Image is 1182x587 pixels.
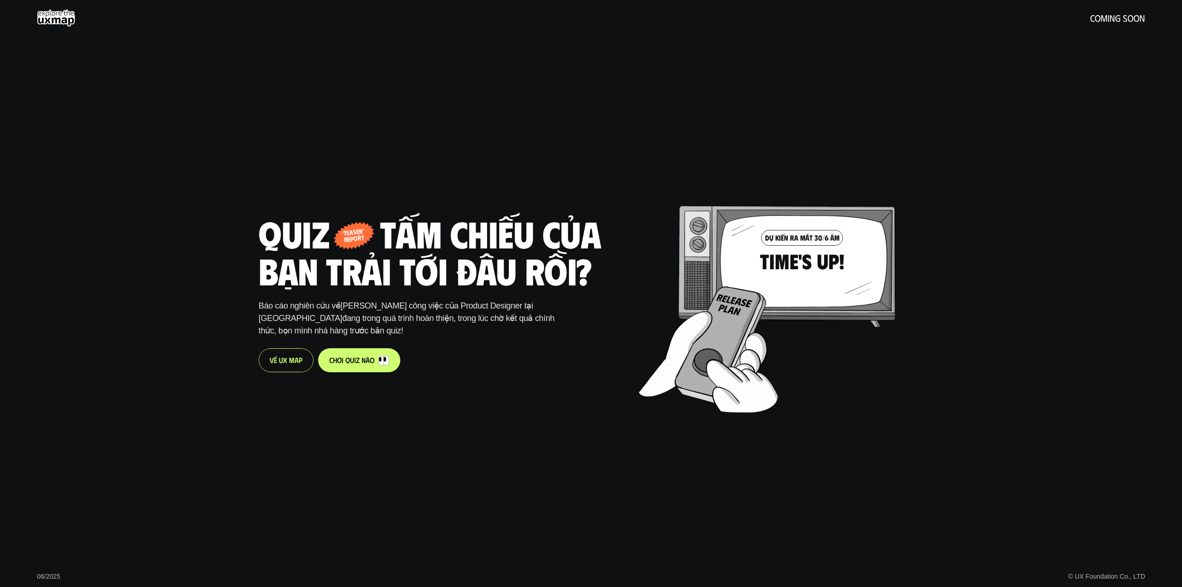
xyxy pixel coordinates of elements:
[283,356,287,364] span: X
[370,356,374,364] span: o
[37,572,60,581] p: 06/2025
[259,300,570,337] p: Báo cáo nghiên cứu về đang trong quá trình hoàn thiện, trong lúc chờ kết quả chính thức, bọn mình...
[274,356,277,364] span: ề
[259,301,535,323] span: [PERSON_NAME] công việc của Product Designer tại [GEOGRAPHIC_DATA]
[333,356,337,364] span: h
[362,356,366,364] span: n
[366,356,370,364] span: à
[279,356,283,364] span: U
[1090,13,1145,23] h5: coming soon
[318,348,400,372] a: chơiquiznào
[343,235,365,243] p: report
[337,356,342,364] span: ơ
[295,356,299,364] span: a
[289,356,295,364] span: M
[1068,573,1145,580] a: © UX Foundation Co., LTD
[37,9,1145,27] a: coming soon
[356,356,360,364] span: z
[342,228,364,237] p: ‘teaser’
[299,356,302,364] span: p
[345,356,350,364] span: q
[329,356,333,364] span: c
[259,215,625,289] h1: Quiz - tấm chiếu của bạn trải tới đâu rồi?
[350,356,354,364] span: u
[354,356,356,364] span: i
[342,356,344,364] span: i
[270,356,274,364] span: V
